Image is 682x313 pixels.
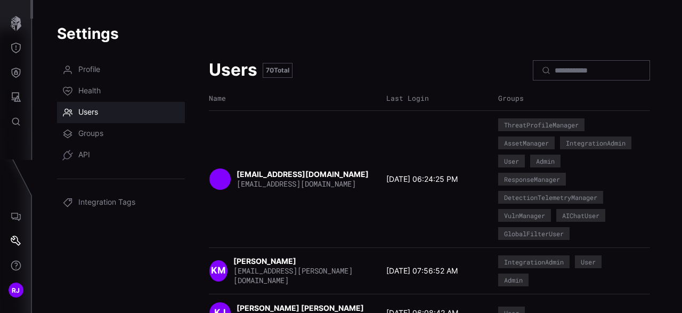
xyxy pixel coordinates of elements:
[504,230,564,237] div: GlobalFilterUser
[57,123,185,145] a: Groups
[504,122,579,128] div: ThreatProfileManager
[57,192,185,213] a: Integration Tags
[78,86,101,97] span: Health
[237,170,370,179] strong: [EMAIL_ADDRESS][DOMAIN_NAME]
[504,158,519,164] div: User
[237,303,366,312] strong: [PERSON_NAME] [PERSON_NAME]
[581,259,596,265] div: User
[536,158,555,164] div: Admin
[504,212,545,219] div: VulnManager
[562,212,599,219] div: AIChatUser
[1,278,31,302] button: RJ
[504,194,597,200] div: DetectionTelemetryManager
[504,140,549,146] div: AssetManager
[498,94,631,103] div: Groups
[386,174,458,184] time: [DATE] 06:24:25 PM
[57,102,185,123] a: Users
[266,66,274,74] span: 70
[57,24,658,43] h1: Settings
[57,145,185,166] a: API
[57,59,185,81] a: Profile
[237,179,356,189] span: [EMAIL_ADDRESS][DOMAIN_NAME]
[233,266,353,285] span: [EMAIL_ADDRESS][PERSON_NAME][DOMAIN_NAME]
[78,150,90,160] span: API
[566,140,626,146] div: IntegrationAdmin
[211,265,225,277] span: KM
[78,107,98,118] span: Users
[209,59,257,81] h2: Users
[78,197,135,208] span: Integration Tags
[233,256,298,266] strong: [PERSON_NAME]
[78,65,100,75] span: Profile
[386,94,493,103] div: Last Login
[504,277,523,283] div: Admin
[57,81,185,102] a: Health
[504,259,564,265] div: IntegrationAdmin
[209,94,381,103] div: Name
[12,285,20,296] span: RJ
[263,63,293,78] div: Total
[504,176,560,182] div: ResponseManager
[386,266,458,276] time: [DATE] 07:56:52 AM
[78,129,103,139] span: Groups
